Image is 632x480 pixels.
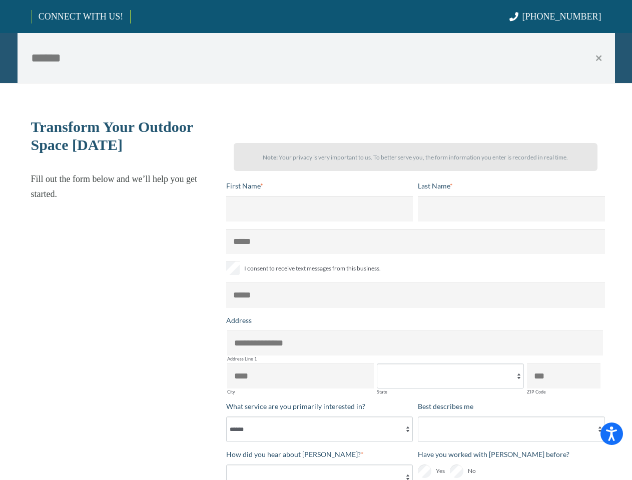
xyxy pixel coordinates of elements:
[263,153,278,161] strong: Note:
[31,171,218,201] p: Fill out the form below and we’ll help you get started.
[226,450,361,458] span: How did you hear about [PERSON_NAME]?
[31,118,193,153] span: Transform Your Outdoor Space [DATE]
[418,181,450,190] span: Last Name
[226,181,260,190] span: First Name
[468,465,476,477] span: No
[527,389,600,394] label: ZIP Code
[509,11,601,21] a: [PHONE_NUMBER]
[227,356,603,361] label: Address Line 1
[18,45,615,70] input: Search
[418,416,605,441] select: Best describes me
[596,49,615,67] button: Close
[32,4,130,28] a: CONNECT WITH US!
[418,402,473,410] span: Best describes me
[243,150,588,165] p: Your privacy is very important to us. To better serve you, the form information you enter is reco...
[244,262,381,274] span: I consent to receive text messages from this business.
[226,261,240,275] input: I consent to receive text messages from this business.
[226,316,252,324] span: Address
[226,416,413,441] select: What service are you primarily interested in?
[450,464,463,478] input: No
[522,11,601,21] span: [PHONE_NUMBER]
[226,196,413,221] input: First Name*
[418,450,569,458] span: Have you worked with [PERSON_NAME] before?
[418,196,605,221] input: Last Name*
[377,389,524,394] label: State
[418,464,431,478] input: Yes
[227,389,374,394] label: City
[436,465,445,477] span: Yes
[226,402,365,410] span: What service are you primarily interested in?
